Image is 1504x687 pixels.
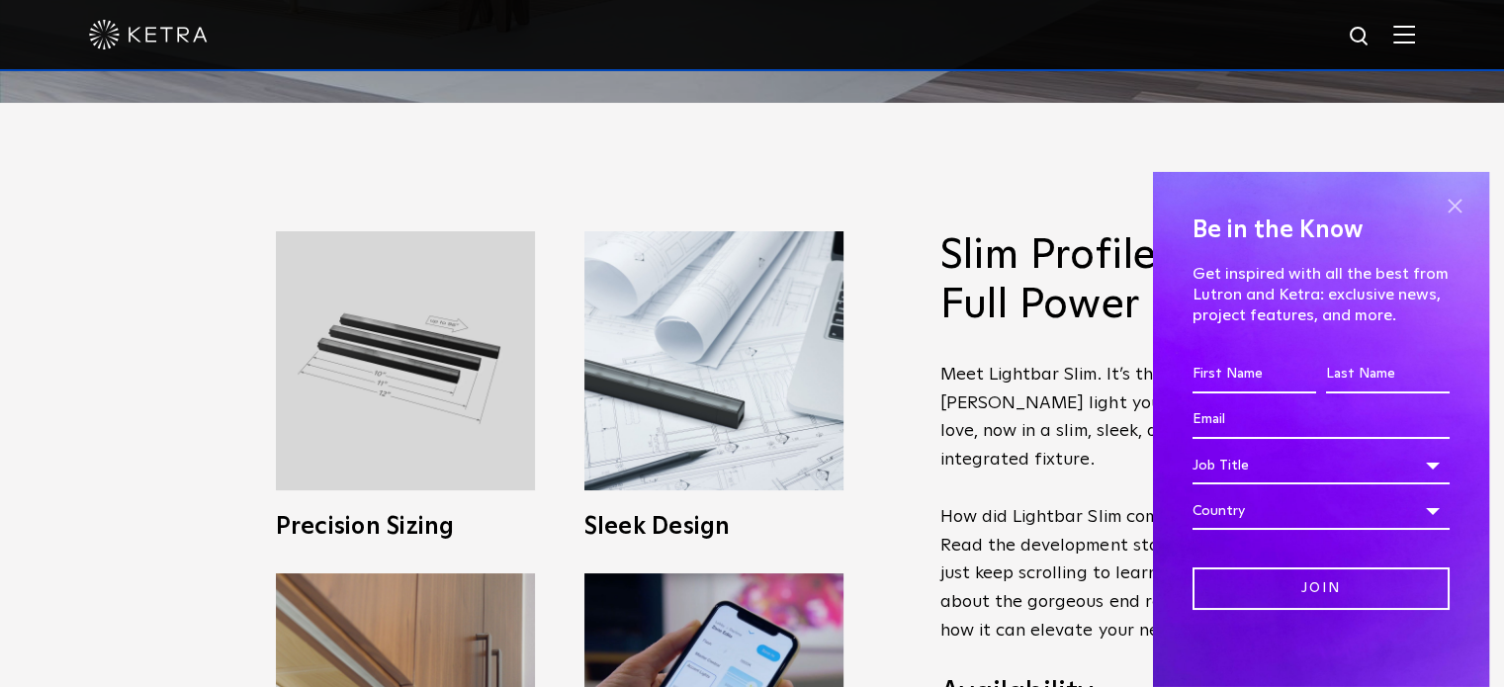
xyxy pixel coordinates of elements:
[584,231,843,490] img: L30_SlimProfile
[1326,356,1450,393] input: Last Name
[1348,25,1372,49] img: search icon
[1193,212,1450,249] h4: Be in the Know
[940,361,1247,645] p: Meet Lightbar Slim. It’s the stunning [PERSON_NAME] light you know and love, now in a slim, sleek...
[276,515,535,539] h3: Precision Sizing
[1393,25,1415,43] img: Hamburger%20Nav.svg
[584,515,843,539] h3: Sleek Design
[1193,492,1450,530] div: Country
[1193,356,1316,393] input: First Name
[276,231,535,490] img: L30_Custom_Length_Black-2
[1193,447,1450,484] div: Job Title
[89,20,208,49] img: ketra-logo-2019-white
[940,231,1247,331] h2: Slim Profile, Full Power
[1193,567,1450,610] input: Join
[1193,401,1450,439] input: Email
[1193,264,1450,325] p: Get inspired with all the best from Lutron and Ketra: exclusive news, project features, and more.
